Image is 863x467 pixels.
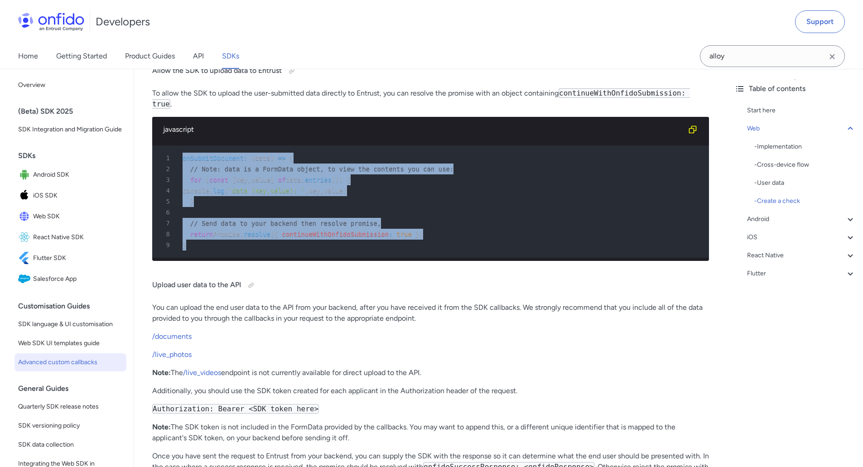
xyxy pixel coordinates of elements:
[251,176,270,183] span: value
[206,176,209,183] span: (
[270,231,274,238] span: (
[747,250,856,261] a: React Native
[232,176,236,183] span: [
[228,187,305,194] span: 'data (key,value): '
[240,231,243,238] span: .
[18,189,33,202] img: IconiOS SDK
[684,120,702,139] button: Copy code snippet button
[225,187,228,194] span: (
[270,176,274,183] span: ]
[125,43,175,69] a: Product Guides
[183,154,244,162] span: onSubmitDocument
[152,278,709,293] h4: Upload user data to the API
[244,154,247,162] span: :
[156,218,176,229] span: 7
[183,368,221,377] a: /live_videos
[209,176,228,183] span: const
[18,319,123,330] span: SDK language & UI customisation
[56,43,107,69] a: Getting Started
[163,124,684,135] div: javascript
[747,123,856,134] a: Web
[244,231,270,238] span: resolve
[152,64,709,78] h4: Allow the SDK to upload data to Entrust
[14,186,126,206] a: IconiOS SDKiOS SDK
[389,231,392,238] span: :
[301,176,304,183] span: .
[754,178,856,188] div: - User data
[14,76,126,94] a: Overview
[14,227,126,247] a: IconReact Native SDKReact Native SDK
[96,14,150,29] h1: Developers
[754,196,856,207] a: -Create a check
[274,231,278,238] span: {
[747,105,856,116] div: Start here
[754,159,856,170] div: - Cross-device flow
[247,176,251,183] span: ,
[18,80,123,91] span: Overview
[795,10,845,33] a: Support
[156,207,176,218] span: 6
[827,51,838,62] svg: Clear search field button
[18,210,33,223] img: IconWeb SDK
[14,269,126,289] a: IconSalesforce AppSalesforce App
[152,302,709,324] p: You can upload the end user data to the API from your backend, after you have received it from th...
[190,165,454,173] span: // Note: data is a FormData object, to view the contents you can use:
[18,297,130,315] div: Customisation Guides
[156,174,176,185] span: 3
[18,169,33,181] img: IconAndroid SDK
[18,357,123,368] span: Advanced custom callbacks
[156,185,176,196] span: 4
[270,154,274,162] span: )
[156,229,176,240] span: 8
[14,398,126,416] a: Quarterly SDK release notes
[335,176,339,183] span: )
[754,159,856,170] a: -Cross-device flow
[255,154,270,162] span: data
[282,231,389,238] span: continueWithOnfidoSubmission
[33,189,123,202] span: iOS SDK
[14,248,126,268] a: IconFlutter SDKFlutter SDK
[754,196,856,207] div: - Create a check
[152,404,319,414] code: Authorization: Bearer <SDK token here>
[14,207,126,226] a: IconWeb SDKWeb SDK
[747,232,856,243] a: iOS
[183,187,209,194] span: console
[156,153,176,164] span: 1
[18,13,84,31] img: Onfido Logo
[747,268,856,279] a: Flutter
[222,43,239,69] a: SDKs
[747,214,856,225] a: Android
[18,420,123,431] span: SDK versioning policy
[190,231,213,238] span: return
[339,176,343,183] span: )
[190,220,381,227] span: // Send data to your backend then resolve promise,
[332,176,335,183] span: (
[286,176,301,183] span: data
[278,154,286,162] span: =>
[347,176,351,183] span: {
[305,187,309,194] span: ,
[14,436,126,454] a: SDK data collection
[156,196,176,207] span: 5
[18,147,130,165] div: SDKs
[18,380,130,398] div: General Guides
[305,176,332,183] span: entries
[14,315,126,333] a: SDK language & UI customisation
[152,367,709,378] p: The endpoint is not currently available for direct upload to the API.
[18,124,123,135] span: SDK Integration and Migration Guide
[18,231,33,244] img: IconReact Native SDK
[33,169,123,181] span: Android SDK
[289,154,293,162] span: {
[309,187,320,194] span: key
[152,385,709,396] p: Additionally, you should use the SDK token created for each applicant in the Authorization header...
[183,241,186,249] span: }
[18,401,123,412] span: Quarterly SDK release notes
[18,252,33,265] img: IconFlutter SDK
[14,334,126,352] a: Web SDK UI templates guide
[14,353,126,371] a: Advanced custom callbacks
[156,240,176,250] span: 9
